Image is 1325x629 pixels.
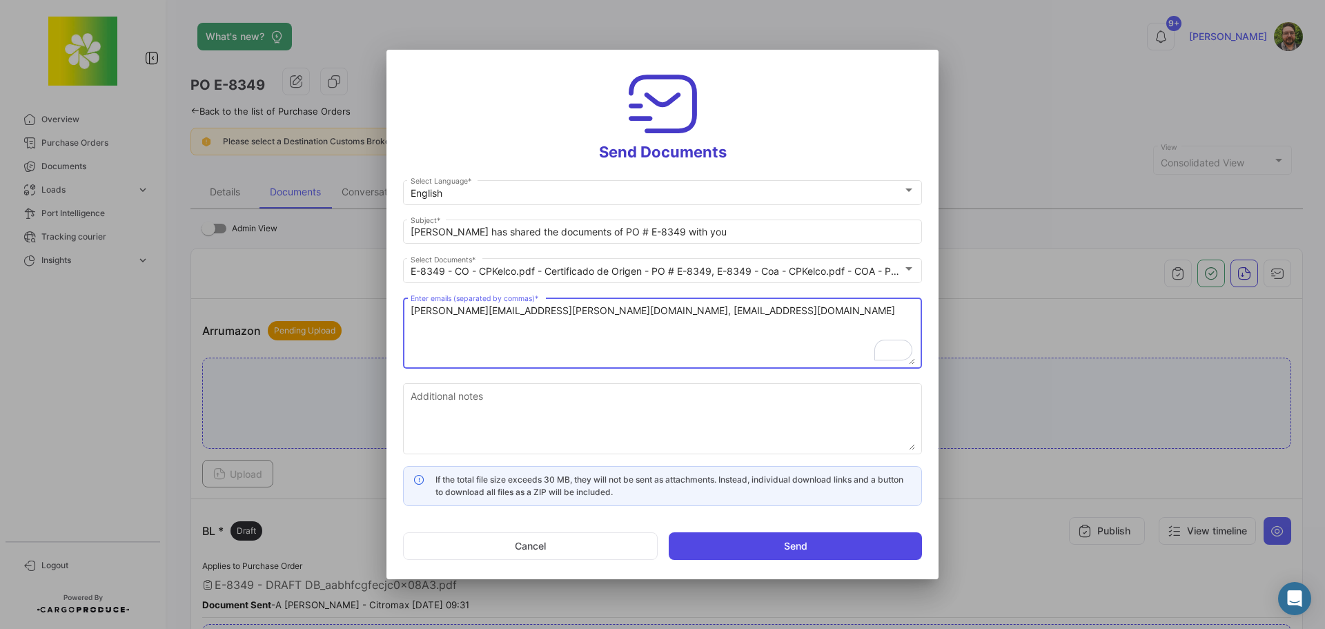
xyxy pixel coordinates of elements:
[435,474,903,497] span: If the total file size exceeds 30 MB, they will not be sent as attachments. Instead, individual d...
[411,304,915,365] textarea: To enrich screen reader interactions, please activate Accessibility in Grammarly extension settings
[669,532,922,560] button: Send
[403,66,922,162] h3: Send Documents
[1278,582,1311,615] div: Abrir Intercom Messenger
[403,532,658,560] button: Cancel
[411,187,442,199] mat-select-trigger: English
